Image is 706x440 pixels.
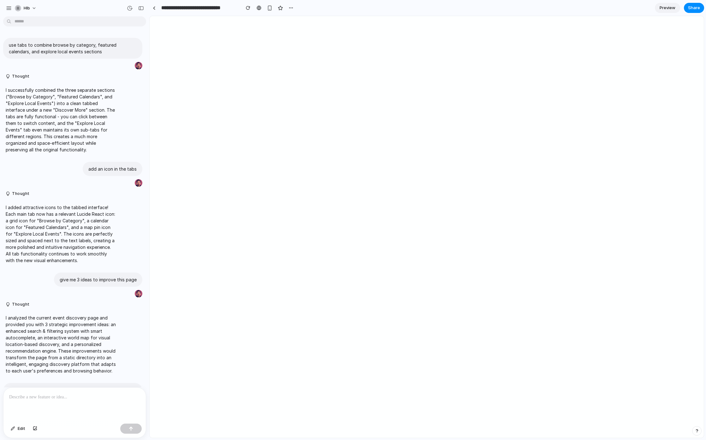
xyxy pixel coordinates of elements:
[88,166,137,172] p: add an icon in the tabs
[8,424,28,434] button: Edit
[9,387,137,400] p: great. add an interactive world map for visual location-based discovery
[6,314,117,374] p: I analyzed the current event discovery page and provided you with 3 strategic improvement ideas: ...
[660,5,675,11] span: Preview
[18,425,25,432] span: Edit
[24,5,30,11] span: hlb
[688,5,700,11] span: Share
[6,204,117,264] p: I added attractive icons to the tabbed interface! Each main tab now has a relevant Lucide React i...
[9,42,137,55] p: use tabs to combine browse by category, featured calendars, and explore local events sections
[655,3,680,13] a: Preview
[6,87,117,153] p: I successfully combined the three separate sections ("Browse by Category", "Featured Calendars", ...
[684,3,704,13] button: Share
[12,3,40,13] button: hlb
[60,276,137,283] p: give me 3 ideas to improve this page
